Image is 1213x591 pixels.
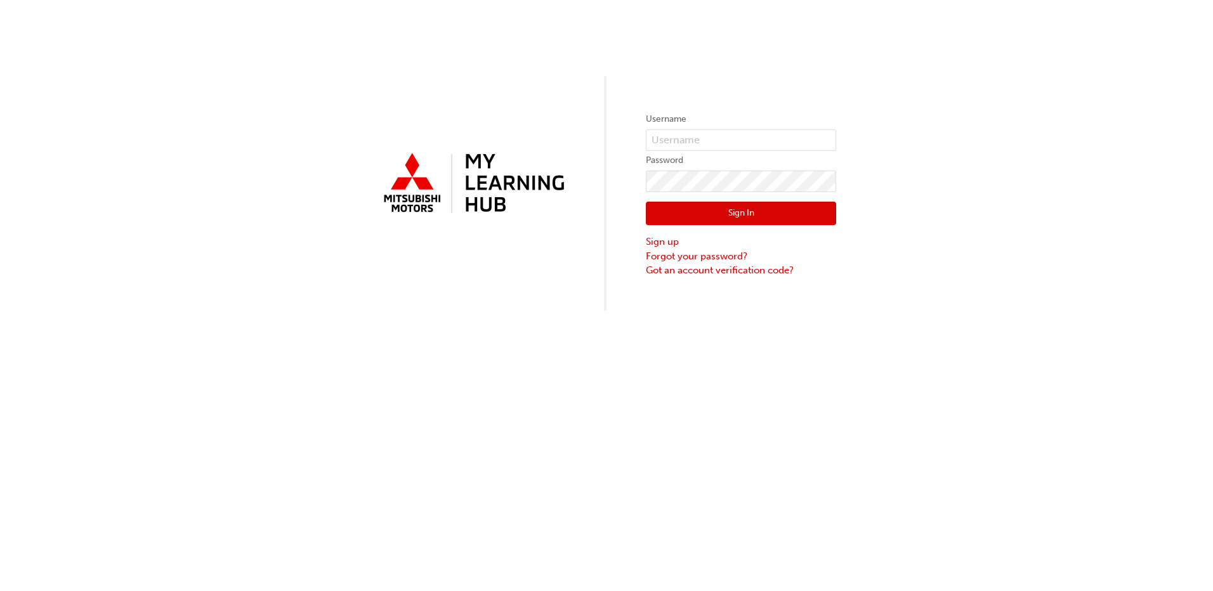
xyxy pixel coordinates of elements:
input: Username [646,129,836,151]
a: Sign up [646,235,836,249]
a: Got an account verification code? [646,263,836,278]
a: Forgot your password? [646,249,836,264]
button: Sign In [646,202,836,226]
label: Password [646,153,836,168]
img: mmal [377,148,567,220]
label: Username [646,112,836,127]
